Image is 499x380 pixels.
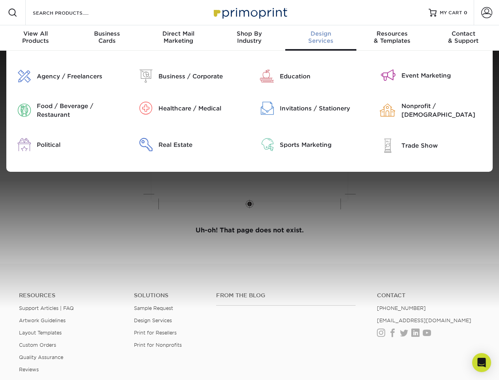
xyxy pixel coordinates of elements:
a: Design Services [134,317,172,323]
span: Resources [356,30,427,37]
div: Services [285,30,356,44]
a: [EMAIL_ADDRESS][DOMAIN_NAME] [377,317,471,323]
a: Contact& Support [428,25,499,51]
div: Open Intercom Messenger [472,353,491,372]
a: Artwork Guidelines [19,317,66,323]
div: Cards [71,30,142,44]
a: DesignServices [285,25,356,51]
div: Industry [214,30,285,44]
a: Print for Nonprofits [134,342,182,348]
div: Marketing [143,30,214,44]
input: SEARCH PRODUCTS..... [32,8,109,17]
a: BusinessCards [71,25,142,51]
span: MY CART [440,9,462,16]
img: Primoprint [210,4,289,21]
a: Shop ByIndustry [214,25,285,51]
span: Shop By [214,30,285,37]
span: Contact [428,30,499,37]
span: 0 [464,10,467,15]
div: & Support [428,30,499,44]
span: Business [71,30,142,37]
a: Custom Orders [19,342,56,348]
div: & Templates [356,30,427,44]
a: Sample Request [134,305,173,311]
a: Support Articles | FAQ [19,305,74,311]
a: Direct MailMarketing [143,25,214,51]
a: Layout Templates [19,330,62,336]
a: Print for Resellers [134,330,177,336]
span: Design [285,30,356,37]
a: Resources& Templates [356,25,427,51]
a: [PHONE_NUMBER] [377,305,426,311]
span: Direct Mail [143,30,214,37]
